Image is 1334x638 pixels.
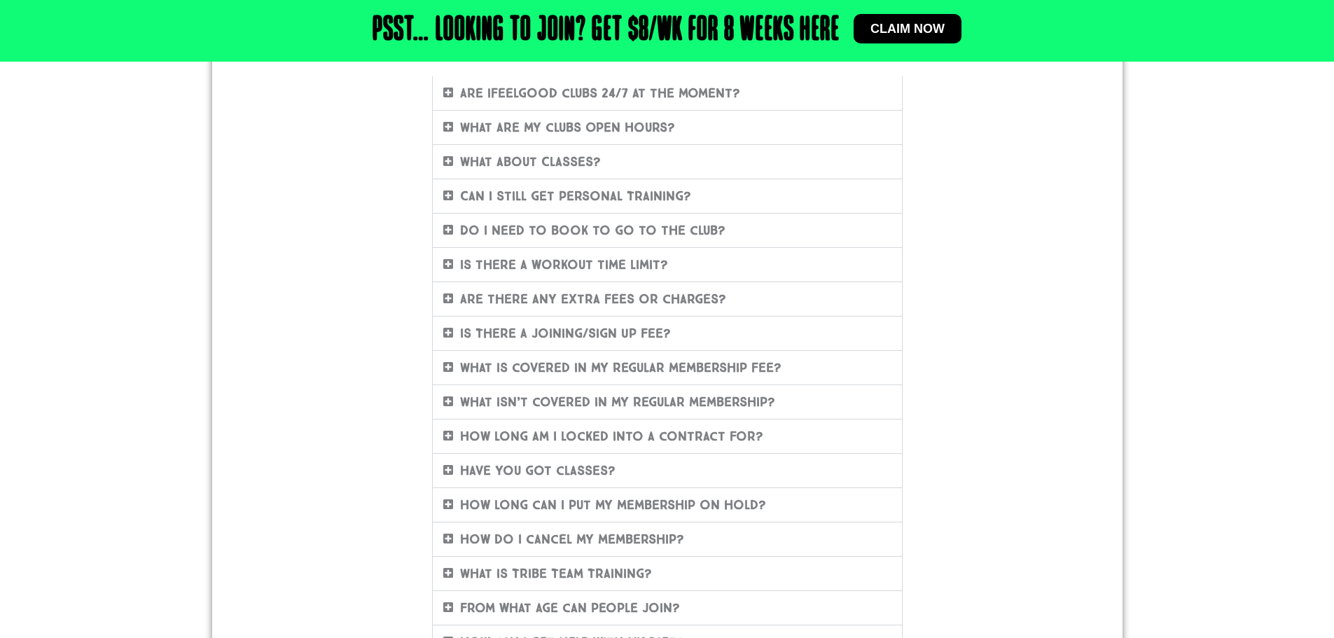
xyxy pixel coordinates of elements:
[433,591,902,625] div: From what age can people join?
[460,497,766,513] a: How long can I put my membership on hold?
[460,291,726,307] a: Are there any extra fees or charges?
[460,120,675,135] a: What are my clubs Open Hours?
[433,522,902,556] div: How do I cancel my membership?
[460,154,601,169] a: What about Classes?
[433,282,902,316] div: Are there any extra fees or charges?
[433,454,902,487] div: Have you got classes?
[433,248,902,282] div: Is there a workout time limit?
[460,463,616,478] a: Have you got classes?
[460,223,725,238] a: Do I need to book to go to the club?
[460,394,775,410] a: What isn’t covered in my regular membership?
[433,111,902,144] div: What are my clubs Open Hours?
[433,351,902,384] div: What is covered in my regular membership fee?
[854,14,961,43] a: Claim now
[460,188,691,204] a: Can I still get Personal Training?
[460,360,781,375] a: What is covered in my regular membership fee?
[433,179,902,213] div: Can I still get Personal Training?
[433,488,902,522] div: How long can I put my membership on hold?
[433,145,902,179] div: What about Classes?
[460,600,680,616] a: From what age can people join?
[460,429,763,444] a: How long am I locked into a contract for?
[460,85,740,101] a: Are ifeelgood clubs 24/7 at the moment?
[433,214,902,247] div: Do I need to book to go to the club?
[460,257,668,272] a: Is there a workout time limit?
[433,76,902,110] div: Are ifeelgood clubs 24/7 at the moment?
[433,419,902,453] div: How long am I locked into a contract for?
[460,566,652,581] a: What is Tribe Team Training?
[373,14,840,48] h2: Psst… Looking to join? Get $8/wk for 8 weeks here
[433,557,902,590] div: What is Tribe Team Training?
[433,317,902,350] div: Is There A Joining/Sign Up Fee?
[870,22,945,35] span: Claim now
[460,326,671,341] a: Is There A Joining/Sign Up Fee?
[433,385,902,419] div: What isn’t covered in my regular membership?
[460,532,684,547] a: How do I cancel my membership?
